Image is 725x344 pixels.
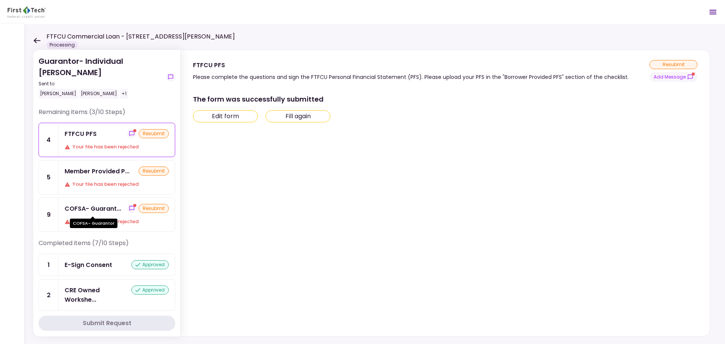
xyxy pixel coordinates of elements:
[193,110,258,122] button: Edit form
[83,319,131,328] div: Submit Request
[8,6,46,18] img: Partner icon
[139,129,169,138] div: resubmit
[39,123,175,157] a: 4FTFCU PFSshow-messagesresubmitYour file has been rejected
[649,72,697,82] button: show-messages
[65,143,169,151] div: Your file has been rejected
[39,197,175,232] a: 9COFSA- Guarantorshow-messagesresubmitYour file has been rejected
[139,167,169,176] div: resubmit
[39,108,175,123] div: Remaining items (3/10 Steps)
[39,123,59,157] div: 4
[70,219,117,228] div: COFSA- Guarantor
[39,239,175,254] div: Completed items (7/10 Steps)
[127,204,136,213] button: show-messages
[65,180,169,188] div: Your file has been rejected
[127,129,136,138] button: show-messages
[649,60,697,69] div: resubmit
[39,56,163,99] div: Guarantor- Individual [PERSON_NAME]
[39,279,59,310] div: 2
[65,218,169,225] div: Your file has been rejected
[65,285,131,304] div: CRE Owned Worksheet
[193,94,696,104] div: The form was successfully submitted
[39,80,163,87] div: Sent to:
[265,110,330,122] button: Fill again
[180,50,710,336] div: FTFCU PFSPlease complete the questions and sign the FTFCU Personal Financial Statement (PFS). Ple...
[65,260,112,270] div: E-Sign Consent
[39,160,59,194] div: 5
[46,32,235,41] h1: FTFCU Commercial Loan - [STREET_ADDRESS][PERSON_NAME]
[65,204,121,213] div: COFSA- Guarantor
[193,60,629,70] div: FTFCU PFS
[39,254,175,276] a: 1E-Sign Consentapproved
[131,260,169,269] div: approved
[46,41,78,49] div: Processing
[39,254,59,276] div: 1
[704,3,722,21] button: Open menu
[139,204,169,213] div: resubmit
[131,285,169,295] div: approved
[65,167,130,176] div: Member Provided PFS
[39,89,78,99] div: [PERSON_NAME]
[166,73,175,82] button: show-messages
[65,129,97,139] div: FTFCU PFS
[39,316,175,331] button: Submit Request
[39,279,175,311] a: 2CRE Owned Worksheetapproved
[120,89,128,99] div: +1
[39,198,59,231] div: 9
[79,89,119,99] div: [PERSON_NAME]
[193,73,629,82] div: Please complete the questions and sign the FTFCU Personal Financial Statement (PFS). Please uploa...
[39,160,175,194] a: 5Member Provided PFSresubmitYour file has been rejected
